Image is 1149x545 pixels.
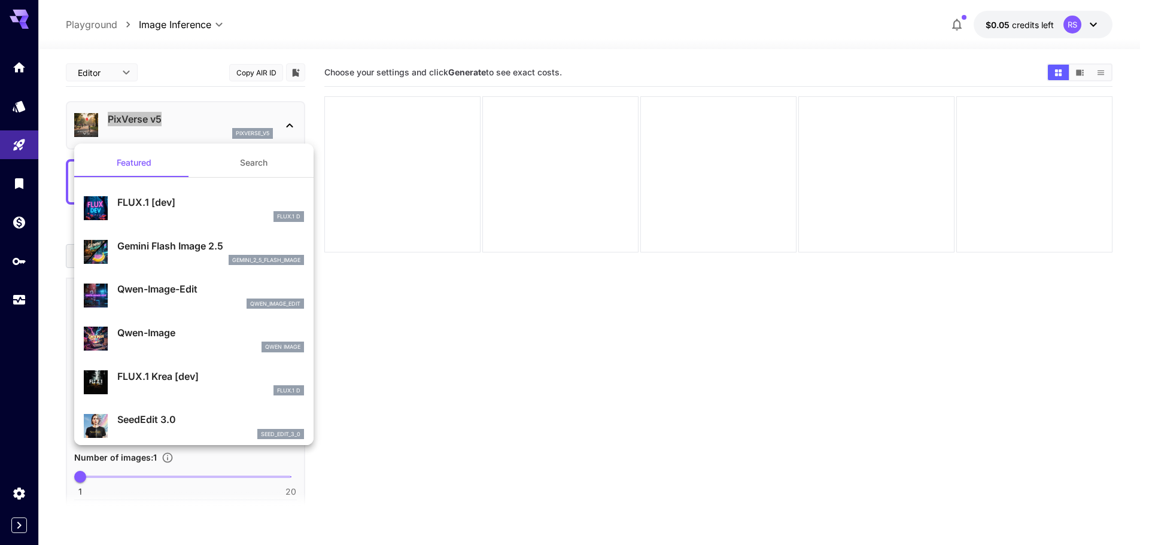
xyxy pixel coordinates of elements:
p: Qwen Image [265,343,300,351]
p: FLUX.1 D [277,212,300,221]
div: Qwen-ImageQwen Image [84,321,304,357]
p: FLUX.1 Krea [dev] [117,369,304,383]
p: gemini_2_5_flash_image [232,256,300,264]
div: FLUX.1 Krea [dev]FLUX.1 D [84,364,304,401]
button: Featured [74,148,194,177]
p: Qwen-Image-Edit [117,282,304,296]
div: Gemini Flash Image 2.5gemini_2_5_flash_image [84,234,304,270]
p: seed_edit_3_0 [261,430,300,439]
p: SeedEdit 3.0 [117,412,304,427]
button: Search [194,148,314,177]
p: Qwen-Image [117,325,304,340]
p: Gemini Flash Image 2.5 [117,239,304,253]
div: SeedEdit 3.0seed_edit_3_0 [84,407,304,444]
p: qwen_image_edit [250,300,300,308]
p: FLUX.1 [dev] [117,195,304,209]
div: FLUX.1 [dev]FLUX.1 D [84,190,304,227]
div: Qwen-Image-Editqwen_image_edit [84,277,304,313]
p: FLUX.1 D [277,386,300,395]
